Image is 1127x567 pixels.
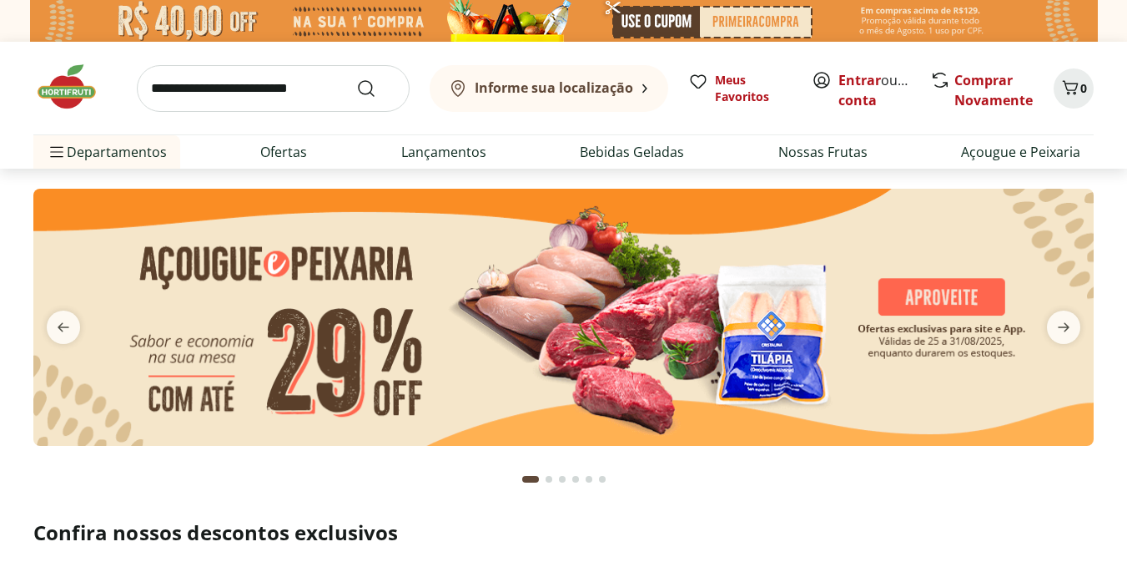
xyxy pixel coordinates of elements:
[838,71,881,89] a: Entrar
[838,71,930,109] a: Criar conta
[1054,68,1094,109] button: Carrinho
[47,132,167,172] span: Departamentos
[542,459,556,499] button: Go to page 2 from fs-carousel
[33,519,1094,546] h2: Confira nossos descontos exclusivos
[688,72,792,105] a: Meus Favoritos
[356,78,396,99] button: Submit Search
[33,189,1094,446] img: açougue
[961,142,1080,162] a: Açougue e Peixaria
[1034,311,1094,344] button: next
[954,71,1033,109] a: Comprar Novamente
[401,142,486,162] a: Lançamentos
[580,142,684,162] a: Bebidas Geladas
[556,459,569,499] button: Go to page 3 from fs-carousel
[519,459,542,499] button: Current page from fs-carousel
[582,459,596,499] button: Go to page 5 from fs-carousel
[838,70,913,110] span: ou
[47,132,67,172] button: Menu
[715,72,792,105] span: Meus Favoritos
[33,62,117,112] img: Hortifruti
[1080,80,1087,96] span: 0
[430,65,668,112] button: Informe sua localização
[260,142,307,162] a: Ofertas
[137,65,410,112] input: search
[596,459,609,499] button: Go to page 6 from fs-carousel
[778,142,868,162] a: Nossas Frutas
[569,459,582,499] button: Go to page 4 from fs-carousel
[33,311,93,344] button: previous
[475,78,633,97] b: Informe sua localização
